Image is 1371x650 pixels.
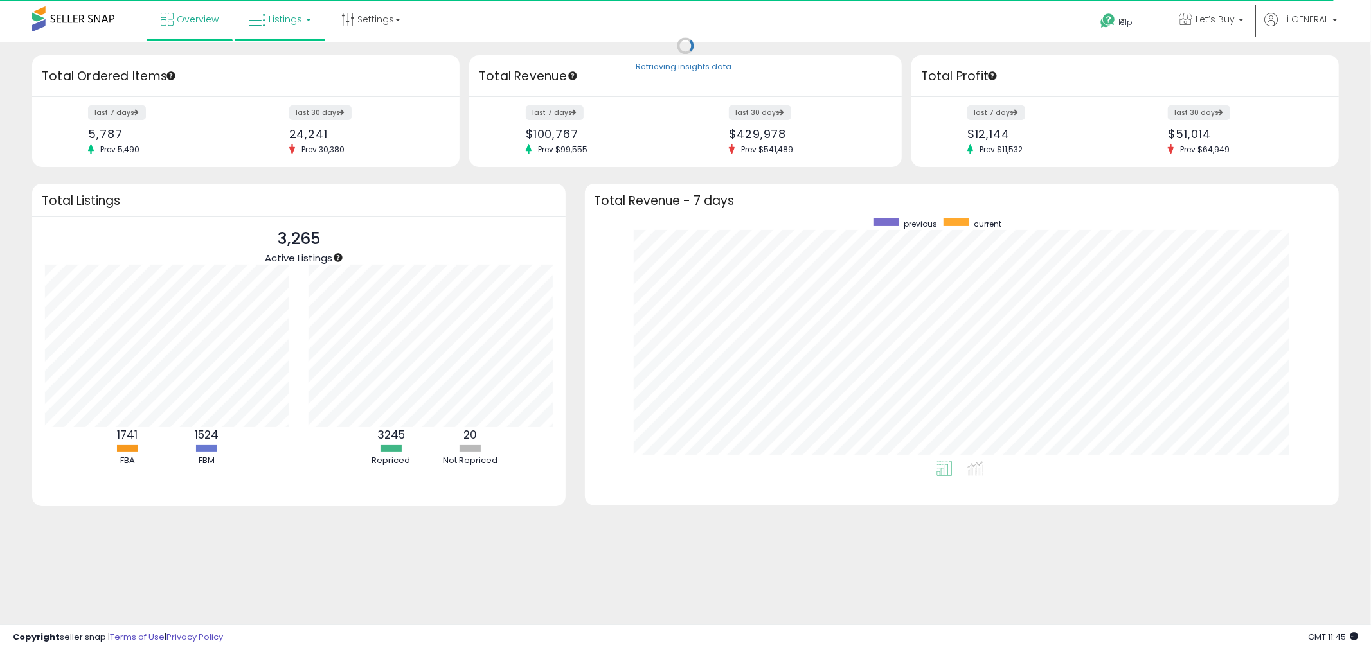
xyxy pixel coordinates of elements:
a: Hi GENERAL [1264,13,1338,42]
span: Active Listings [265,251,332,265]
i: Get Help [1100,13,1116,29]
div: Tooltip anchor [332,252,344,263]
div: $100,767 [526,127,676,141]
h3: Total Revenue - 7 days [595,196,1329,206]
b: 1741 [117,427,138,443]
div: FBM [168,455,245,467]
label: last 30 days [1168,105,1230,120]
span: Prev: 30,380 [295,144,351,155]
div: $12,144 [967,127,1115,141]
span: Listings [269,13,302,26]
div: Not Repriced [431,455,508,467]
div: FBA [89,455,166,467]
div: Repriced [352,455,429,467]
span: Overview [177,13,219,26]
div: $429,978 [729,127,879,141]
a: Help [1090,3,1158,42]
h3: Total Revenue [479,67,892,85]
span: Prev: 5,490 [94,144,146,155]
label: last 7 days [88,105,146,120]
div: Tooltip anchor [165,70,177,82]
span: Help [1116,17,1133,28]
div: 24,241 [289,127,437,141]
b: 3245 [377,427,405,443]
h3: Total Profit [921,67,1329,85]
span: previous [904,218,937,229]
div: 5,787 [88,127,236,141]
label: last 30 days [729,105,791,120]
div: $51,014 [1168,127,1316,141]
div: Tooltip anchor [987,70,998,82]
span: Hi GENERAL [1281,13,1329,26]
p: 3,265 [265,227,332,251]
span: Prev: $11,532 [973,144,1029,155]
label: last 30 days [289,105,352,120]
span: Prev: $541,489 [735,144,800,155]
label: last 7 days [526,105,584,120]
h3: Total Ordered Items [42,67,450,85]
span: Prev: $64,949 [1174,144,1236,155]
h3: Total Listings [42,196,556,206]
span: current [974,218,1001,229]
div: Retrieving insights data.. [636,62,735,73]
span: Let’s Buy [1196,13,1235,26]
div: Tooltip anchor [567,70,578,82]
b: 20 [463,427,477,443]
span: Prev: $99,555 [532,144,594,155]
label: last 7 days [967,105,1025,120]
b: 1524 [195,427,219,443]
